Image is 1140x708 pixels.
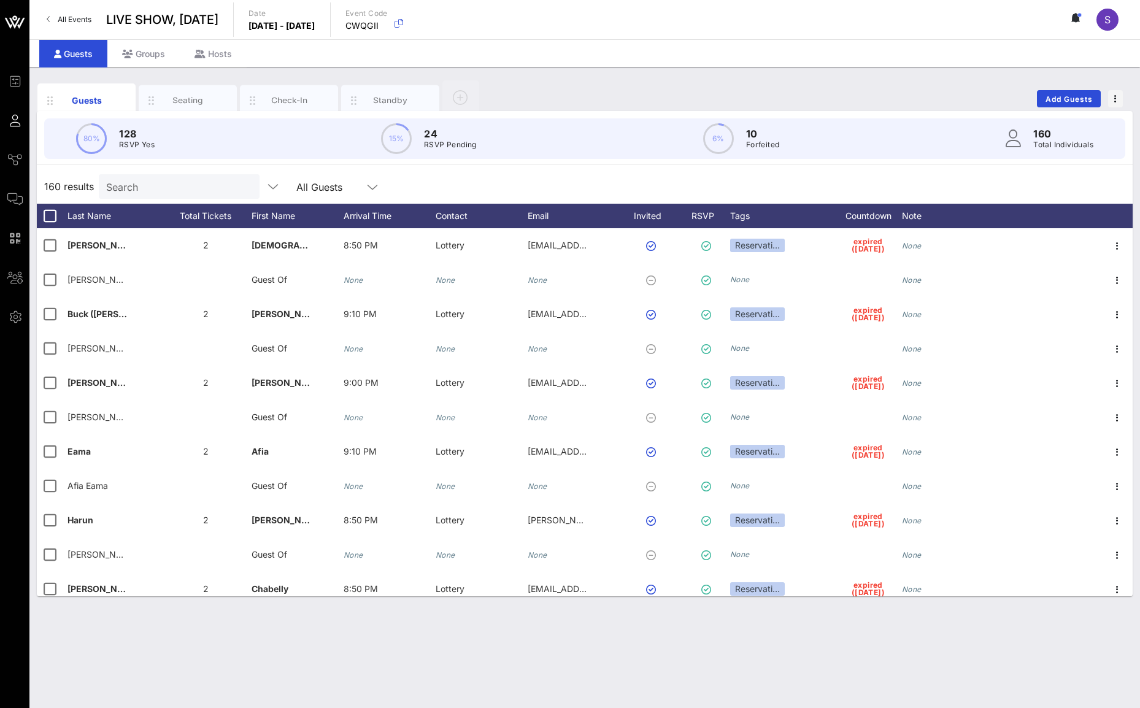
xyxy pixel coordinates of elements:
span: Guest Of [252,343,287,353]
span: Add Guests [1045,94,1093,104]
span: [PERSON_NAME] [252,377,324,388]
i: None [528,413,547,422]
span: Lottery [436,515,464,525]
p: RSVP Yes [119,139,155,151]
span: [EMAIL_ADDRESS][DOMAIN_NAME] [528,240,676,250]
span: 9:00 PM [344,377,379,388]
span: Lottery [436,309,464,319]
div: Countdown [834,204,902,228]
span: [PERSON_NAME] [67,549,138,560]
span: expired ([DATE]) [852,307,885,321]
span: expired ([DATE]) [852,444,885,459]
p: Forfeited [746,139,780,151]
span: Eama [67,446,91,456]
span: [EMAIL_ADDRESS][DOMAIN_NAME] [528,446,676,456]
i: None [344,413,363,422]
span: Lottery [436,583,464,594]
i: None [344,344,363,353]
span: Guest Of [252,412,287,422]
p: 128 [119,126,155,141]
i: None [730,344,750,353]
span: expired ([DATE]) [852,582,885,596]
span: [PERSON_NAME] [67,274,138,285]
p: Event Code [345,7,388,20]
span: [PERSON_NAME] [67,240,140,250]
div: Total Tickets [160,204,252,228]
span: Afia [252,446,269,456]
div: RSVP [687,204,730,228]
span: [DEMOGRAPHIC_DATA] [252,240,349,250]
div: Reservati… [730,376,785,390]
i: None [730,550,750,559]
i: None [528,275,547,285]
div: Seating [161,94,215,106]
div: S [1096,9,1119,31]
p: CWQGII [345,20,388,32]
i: None [902,516,922,525]
i: None [902,585,922,594]
i: None [436,550,455,560]
span: Guest Of [252,274,287,285]
div: Note [902,204,994,228]
p: [DATE] - [DATE] [248,20,315,32]
i: None [902,241,922,250]
div: Hosts [180,40,247,67]
i: None [730,412,750,421]
div: Check-In [262,94,317,106]
span: 9:10 PM [344,309,377,319]
i: None [730,481,750,490]
span: [PERSON_NAME] [67,377,140,388]
p: 10 [746,126,780,141]
div: Tags [730,204,834,228]
i: None [902,275,922,285]
span: [PERSON_NAME] [252,515,324,525]
span: [PERSON_NAME] [67,412,138,422]
span: expired ([DATE]) [852,238,885,253]
div: All Guests [289,174,387,199]
span: 160 results [44,179,94,194]
i: None [902,550,922,560]
i: None [528,482,547,491]
div: 2 [160,228,252,263]
p: Date [248,7,315,20]
span: Lottery [436,240,464,250]
button: Add Guests [1037,90,1101,107]
div: Guests [39,40,107,67]
span: expired ([DATE]) [852,513,885,528]
div: Reservati… [730,239,785,252]
span: Lottery [436,377,464,388]
span: Buck ([PERSON_NAME]) [67,309,169,319]
span: Harun [67,515,93,525]
div: 2 [160,572,252,606]
i: None [902,413,922,422]
i: None [344,275,363,285]
i: None [436,344,455,353]
i: None [436,482,455,491]
i: None [902,482,922,491]
span: [EMAIL_ADDRESS][DOMAIN_NAME] [528,583,676,594]
i: None [902,447,922,456]
span: Guest Of [252,480,287,491]
i: None [902,344,922,353]
span: Afia Eama [67,480,108,491]
i: None [344,550,363,560]
div: Email [528,204,620,228]
i: None [528,550,547,560]
i: None [902,379,922,388]
p: Total Individuals [1033,139,1093,151]
span: All Events [58,15,91,24]
span: S [1104,13,1111,26]
span: Lottery [436,446,464,456]
i: None [902,310,922,319]
p: 160 [1033,126,1093,141]
div: Last Name [67,204,160,228]
i: None [730,275,750,284]
span: 8:50 PM [344,515,378,525]
span: Guest Of [252,549,287,560]
div: Standby [363,94,418,106]
div: Reservati… [730,445,785,458]
div: 2 [160,297,252,331]
div: First Name [252,204,344,228]
span: 8:50 PM [344,240,378,250]
div: All Guests [296,182,342,193]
